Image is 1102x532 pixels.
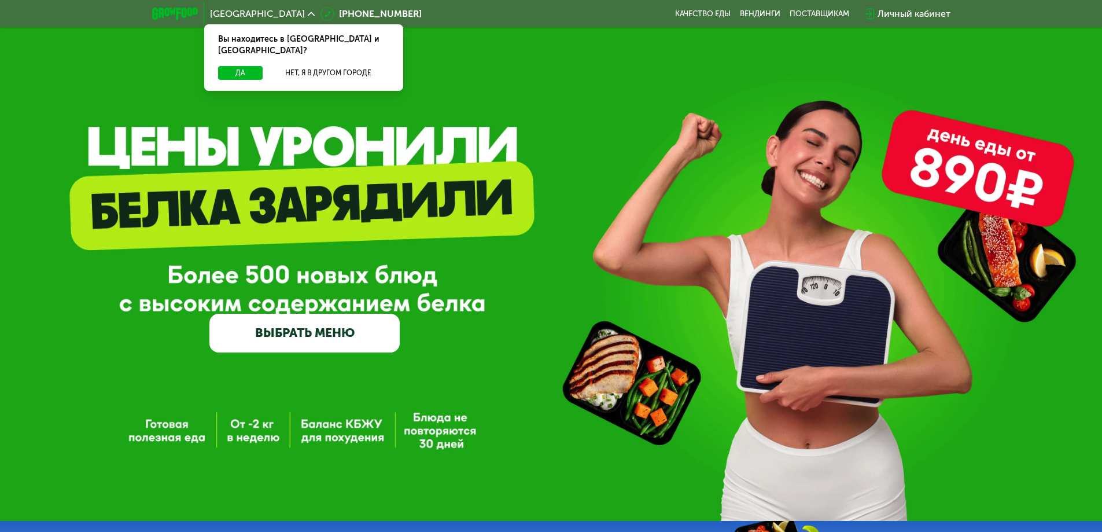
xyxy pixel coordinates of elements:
a: ВЫБРАТЬ МЕНЮ [209,314,400,352]
a: [PHONE_NUMBER] [320,7,422,21]
button: Нет, я в другом городе [267,66,389,80]
div: Личный кабинет [878,7,950,21]
a: Вендинги [740,9,780,19]
span: [GEOGRAPHIC_DATA] [210,9,305,19]
button: Да [218,66,263,80]
div: поставщикам [790,9,849,19]
a: Качество еды [675,9,731,19]
div: Вы находитесь в [GEOGRAPHIC_DATA] и [GEOGRAPHIC_DATA]? [204,24,403,66]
